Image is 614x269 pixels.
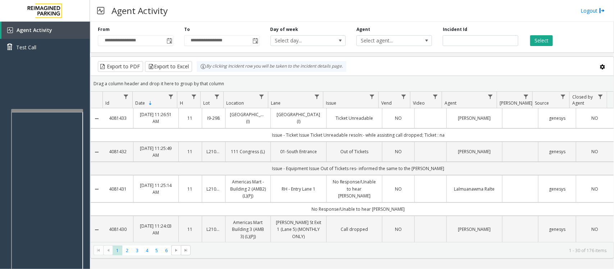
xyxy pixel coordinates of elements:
[581,148,609,155] a: NO
[183,148,197,155] a: 11
[275,219,322,240] a: [PERSON_NAME] St Exit 1 (Lane 5) (MONTHLY ONLY)
[543,186,572,192] a: genesys
[121,92,131,101] a: Id Filter Menu
[230,148,266,155] a: 111 Congress (L)
[91,186,103,192] a: Collapse Details
[591,115,598,121] span: NO
[138,145,174,159] a: [DATE] 11:25:49 AM
[98,61,143,72] button: Export to PDF
[270,26,299,33] label: Day of week
[138,111,174,125] a: [DATE] 11:26:51 AM
[543,148,572,155] a: genesys
[331,148,378,155] a: Out of Tickets
[500,100,532,106] span: [PERSON_NAME]
[271,36,331,46] span: Select day...
[275,111,322,125] a: [GEOGRAPHIC_DATA] (I)
[7,27,13,33] img: 'icon'
[486,92,495,101] a: Agent Filter Menu
[98,26,110,33] label: From
[451,186,498,192] a: Lalmuanawma Ralte
[451,148,498,155] a: [PERSON_NAME]
[138,182,174,196] a: [DATE] 11:25:14 AM
[395,186,402,192] span: NO
[107,226,129,233] a: 4081430
[91,227,103,233] a: Collapse Details
[166,92,176,101] a: Date Filter Menu
[103,202,614,216] td: No Response/Unable to hear [PERSON_NAME]
[599,7,605,14] img: logout
[17,27,52,33] span: Agent Activity
[581,115,609,122] a: NO
[189,92,199,101] a: H Filter Menu
[195,247,606,254] kendo-pager-info: 1 - 30 of 176 items
[230,111,266,125] a: [GEOGRAPHIC_DATA] (I)
[395,226,402,232] span: NO
[152,246,162,255] span: Page 5
[581,226,609,233] a: NO
[312,92,322,101] a: Lane Filter Menu
[132,246,142,255] span: Page 3
[91,77,614,90] div: Drag a column header and drop it here to group by that column
[91,116,103,122] a: Collapse Details
[226,100,244,106] span: Location
[105,100,109,106] span: Id
[331,178,378,199] a: No Response/Unable to hear [PERSON_NAME]
[184,26,190,33] label: To
[183,186,197,192] a: 11
[275,186,322,192] a: RH - Entry Lane 1
[91,149,103,155] a: Collapse Details
[206,115,221,122] a: I9-298
[113,246,122,255] span: Page 1
[183,247,189,253] span: Go to the last page
[395,149,402,155] span: NO
[367,92,377,101] a: Issue Filter Menu
[331,115,378,122] a: Ticket Unreadable
[183,115,197,122] a: 11
[451,226,498,233] a: [PERSON_NAME]
[108,2,171,19] h3: Agent Activity
[395,115,402,121] span: NO
[521,92,531,101] a: Parker Filter Menu
[431,92,440,101] a: Video Filter Menu
[1,22,90,39] a: Agent Activity
[91,92,614,242] div: Data table
[171,245,181,255] span: Go to the next page
[107,115,129,122] a: 4081433
[16,44,36,51] span: Test Call
[165,36,173,46] span: Toggle popup
[206,186,221,192] a: L21036801
[443,26,467,33] label: Incident Id
[230,219,266,240] a: Americas Mart Building 3 (AMB 3) (L)(PJ)
[183,226,197,233] a: 11
[206,148,221,155] a: L21066000
[271,100,281,106] span: Lane
[251,36,259,46] span: Toggle popup
[581,186,609,192] a: NO
[107,186,129,192] a: 4081431
[257,92,267,101] a: Location Filter Menu
[591,226,598,232] span: NO
[357,36,417,46] span: Select agent...
[596,92,605,101] a: Closed by Agent Filter Menu
[135,100,145,106] span: Date
[145,61,192,72] button: Export to Excel
[530,35,553,46] button: Select
[387,186,410,192] a: NO
[591,149,598,155] span: NO
[543,115,572,122] a: genesys
[445,100,456,106] span: Agent
[381,100,392,106] span: Vend
[230,178,266,199] a: Americas Mart - Building 2 (AMB2) (L)(PJ)
[387,226,410,233] a: NO
[122,246,132,255] span: Page 2
[97,2,104,19] img: pageIcon
[200,64,206,69] img: infoIcon.svg
[331,226,378,233] a: Call dropped
[387,148,410,155] a: NO
[387,115,410,122] a: NO
[413,100,425,106] span: Video
[451,115,498,122] a: [PERSON_NAME]
[181,245,191,255] span: Go to the last page
[138,223,174,236] a: [DATE] 11:24:03 AM
[581,7,605,14] a: Logout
